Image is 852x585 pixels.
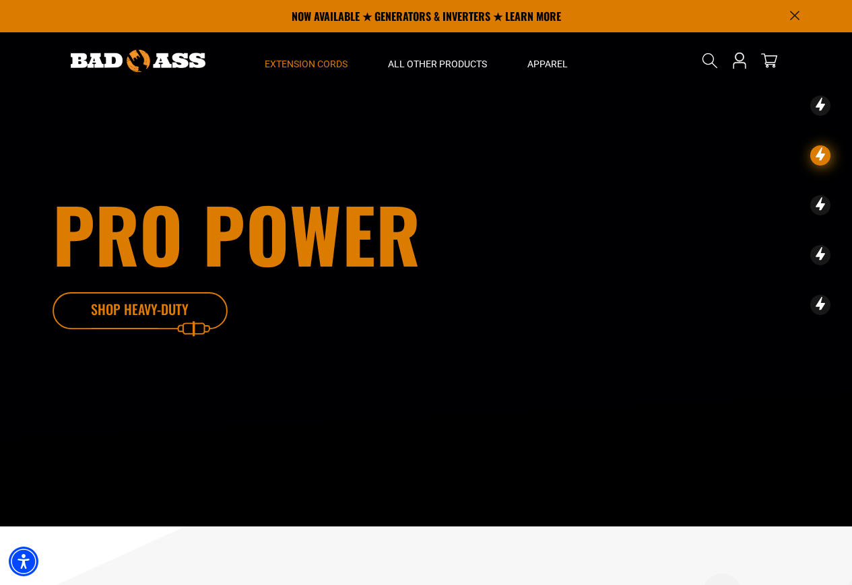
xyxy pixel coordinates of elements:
[53,292,228,330] a: Shop Heavy-Duty
[244,32,368,89] summary: Extension Cords
[699,50,721,71] summary: Search
[265,58,348,70] span: Extension Cords
[758,53,780,69] a: cart
[9,547,38,576] div: Accessibility Menu
[507,32,588,89] summary: Apparel
[388,58,487,70] span: All Other Products
[729,32,750,89] a: Open this option
[527,58,568,70] span: Apparel
[53,197,501,271] h1: Pro Power
[71,50,205,72] img: Bad Ass Extension Cords
[368,32,507,89] summary: All Other Products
